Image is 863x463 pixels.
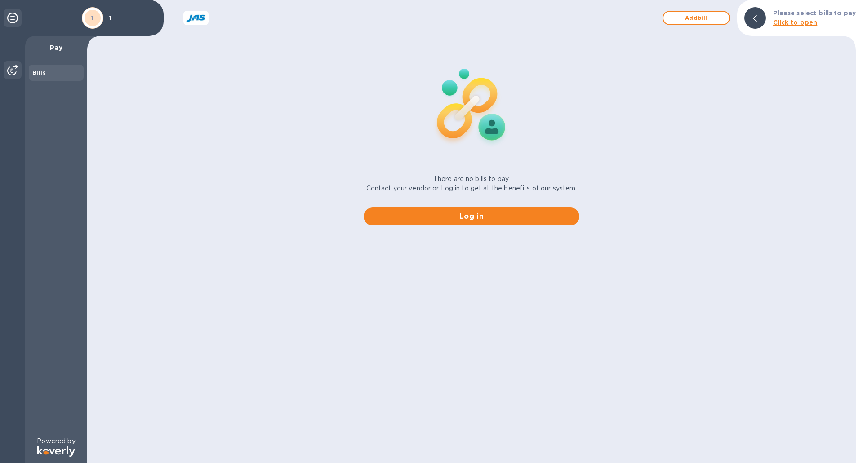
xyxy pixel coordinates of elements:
[91,14,93,21] b: 1
[663,11,730,25] button: Addbill
[671,13,722,23] span: Add bill
[371,211,572,222] span: Log in
[37,437,75,446] p: Powered by
[366,174,577,193] p: There are no bills to pay. Contact your vendor or Log in to get all the benefits of our system.
[32,69,46,76] b: Bills
[32,43,80,52] p: Pay
[364,207,579,225] button: Log in
[109,15,154,21] p: 1
[773,9,856,17] b: Please select bills to pay
[773,19,818,26] b: Click to open
[37,446,75,457] img: Logo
